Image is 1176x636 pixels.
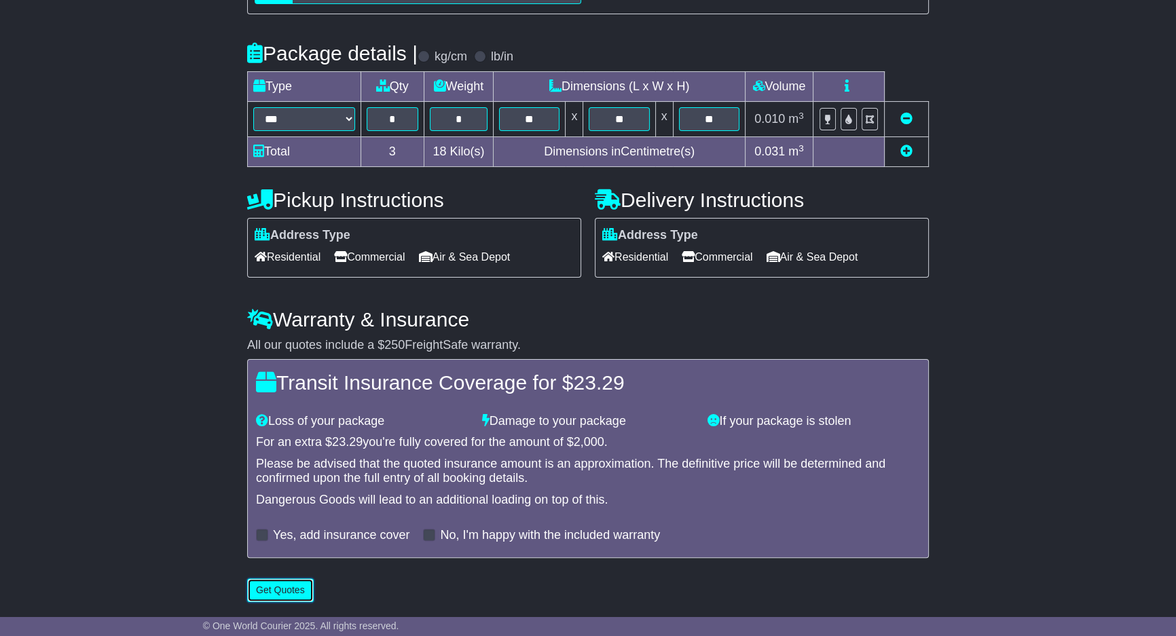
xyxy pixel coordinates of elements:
span: 0.031 [754,145,785,158]
div: All our quotes include a $ FreightSafe warranty. [247,338,929,353]
label: kg/cm [435,50,467,64]
td: x [655,102,673,137]
td: Dimensions (L x W x H) [494,72,746,102]
div: Dangerous Goods will lead to an additional loading on top of this. [256,493,920,508]
td: Qty [361,72,424,102]
h4: Package details | [247,42,418,64]
span: 2,000 [574,435,604,449]
span: Air & Sea Depot [767,246,858,267]
td: x [566,102,583,137]
span: 23.29 [332,435,363,449]
span: m [788,145,804,158]
label: Address Type [255,228,350,243]
h4: Pickup Instructions [247,189,581,211]
h4: Transit Insurance Coverage for $ [256,371,920,394]
label: Yes, add insurance cover [273,528,409,543]
span: 23.29 [573,371,624,394]
td: 3 [361,137,424,167]
span: Commercial [682,246,752,267]
div: Loss of your package [249,414,475,429]
sup: 3 [798,111,804,121]
label: No, I'm happy with the included warranty [440,528,660,543]
td: Weight [424,72,494,102]
td: Total [248,137,361,167]
label: lb/in [491,50,513,64]
span: 18 [433,145,446,158]
td: Volume [745,72,813,102]
span: 250 [384,338,405,352]
sup: 3 [798,143,804,153]
td: Dimensions in Centimetre(s) [494,137,746,167]
div: If your package is stolen [701,414,927,429]
h4: Delivery Instructions [595,189,929,211]
div: Please be advised that the quoted insurance amount is an approximation. The definitive price will... [256,457,920,486]
span: Air & Sea Depot [419,246,511,267]
span: Commercial [334,246,405,267]
div: Damage to your package [475,414,701,429]
span: Residential [602,246,668,267]
div: For an extra $ you're fully covered for the amount of $ . [256,435,920,450]
span: Residential [255,246,320,267]
td: Type [248,72,361,102]
a: Remove this item [900,112,913,126]
a: Add new item [900,145,913,158]
label: Address Type [602,228,698,243]
h4: Warranty & Insurance [247,308,929,331]
td: Kilo(s) [424,137,494,167]
span: © One World Courier 2025. All rights reserved. [203,620,399,631]
span: 0.010 [754,112,785,126]
button: Get Quotes [247,578,314,602]
span: m [788,112,804,126]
